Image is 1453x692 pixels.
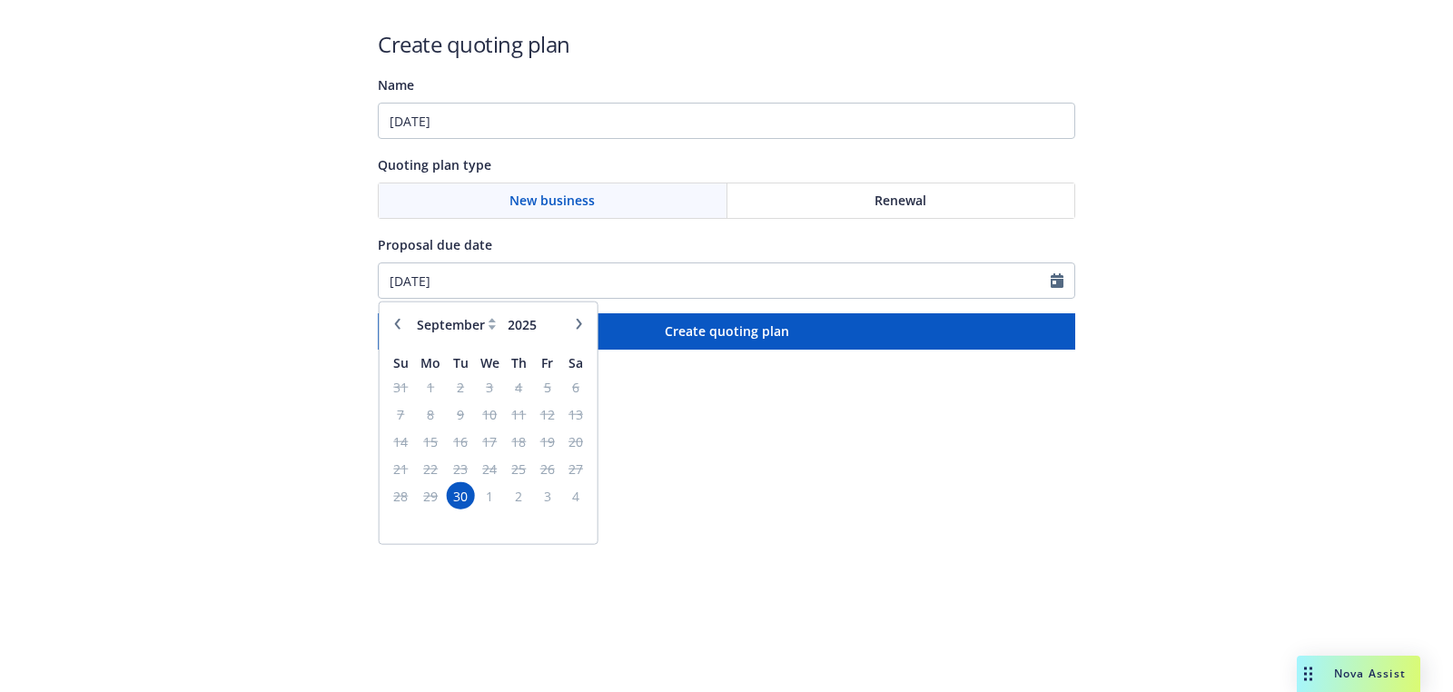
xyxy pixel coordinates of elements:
span: Quoting plan type [378,156,491,173]
span: 17 [477,430,503,452]
td: 3 [475,373,505,400]
span: 25 [507,457,531,479]
span: 31 [389,375,413,398]
span: Fr [541,353,553,371]
span: 19 [535,430,559,452]
td: 24 [475,455,505,482]
span: 12 [535,402,559,425]
td: 5 [533,373,561,400]
td: 13 [561,400,589,428]
span: 10 [477,402,503,425]
span: 8 [417,402,444,425]
span: We [480,353,499,371]
span: 1 [477,484,503,507]
td: empty-day-cell [446,509,474,537]
td: 2 [446,373,474,400]
td: empty-day-cell [475,509,505,537]
td: empty-day-cell [387,509,415,537]
span: 18 [507,430,531,452]
td: 12 [533,400,561,428]
span: 9 [448,402,472,425]
td: 15 [415,428,446,455]
td: 21 [387,455,415,482]
td: 2 [505,482,533,509]
td: empty-day-cell [561,509,589,537]
td: 30 [446,482,474,509]
td: 4 [505,373,533,400]
td: empty-day-cell [505,509,533,537]
span: 2 [507,484,531,507]
td: empty-day-cell [533,509,561,537]
span: 27 [563,457,588,479]
span: 30 [448,484,472,507]
span: Renewal [875,191,926,210]
span: 3 [535,484,559,507]
span: 7 [389,402,413,425]
td: 6 [561,373,589,400]
span: 20 [563,430,588,452]
td: 1 [475,482,505,509]
td: 9 [446,400,474,428]
span: 6 [563,375,588,398]
span: 4 [507,375,531,398]
span: 14 [389,430,413,452]
span: 23 [448,457,472,479]
span: Mo [420,353,440,371]
span: 15 [417,430,444,452]
td: 26 [533,455,561,482]
input: MM/DD/YYYY [379,263,1051,298]
td: 4 [561,482,589,509]
td: 27 [561,455,589,482]
span: Sa [568,353,583,371]
span: 26 [535,457,559,479]
td: 25 [505,455,533,482]
td: 23 [446,455,474,482]
td: 31 [387,373,415,400]
span: 11 [507,402,531,425]
td: 17 [475,428,505,455]
span: 4 [563,484,588,507]
td: 28 [387,482,415,509]
button: Nova Assist [1297,656,1420,692]
span: 29 [417,484,444,507]
div: Drag to move [1297,656,1320,692]
span: 5 [535,375,559,398]
td: 10 [475,400,505,428]
span: 24 [477,457,503,479]
span: 28 [389,484,413,507]
span: Nova Assist [1334,666,1406,681]
span: 1 [417,375,444,398]
td: empty-day-cell [415,509,446,537]
td: 19 [533,428,561,455]
input: Quoting plan name [378,103,1075,139]
td: 1 [415,373,446,400]
span: 21 [389,457,413,479]
span: Create quoting plan [665,322,789,340]
span: 13 [563,402,588,425]
td: 14 [387,428,415,455]
span: New business [509,191,595,210]
span: 3 [477,375,503,398]
span: 16 [448,430,472,452]
td: 16 [446,428,474,455]
td: 8 [415,400,446,428]
span: Su [393,353,409,371]
td: 18 [505,428,533,455]
span: Proposal due date [378,236,492,253]
td: 7 [387,400,415,428]
span: Name [378,76,414,94]
span: Tu [453,353,469,371]
h1: Create quoting plan [378,29,1075,59]
button: Create quoting plan [378,313,1075,350]
td: 29 [415,482,446,509]
span: Th [511,353,527,371]
td: 3 [533,482,561,509]
svg: Calendar [1051,273,1063,288]
td: 11 [505,400,533,428]
td: 20 [561,428,589,455]
span: 22 [417,457,444,479]
td: 22 [415,455,446,482]
span: 2 [448,375,472,398]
